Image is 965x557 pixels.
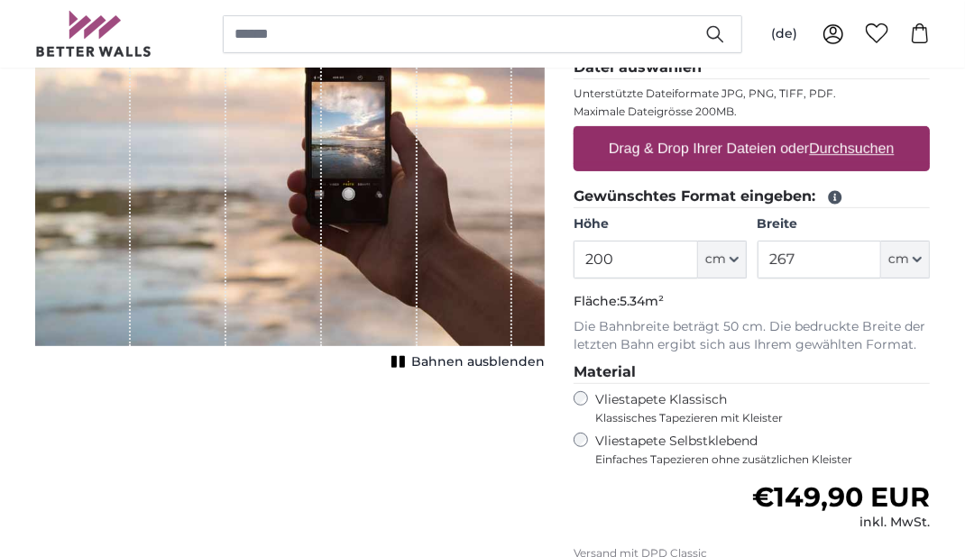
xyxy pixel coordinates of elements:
[574,57,930,79] legend: Datei auswählen
[595,433,930,467] label: Vliestapete Selbstklebend
[888,251,909,269] span: cm
[574,318,930,354] p: Die Bahnbreite beträgt 50 cm. Die bedruckte Breite der letzten Bahn ergibt sich aus Ihrem gewählt...
[620,293,664,309] span: 5.34m²
[698,241,747,278] button: cm
[752,480,930,514] span: €149,90 EUR
[574,293,930,311] p: Fläche:
[574,186,930,208] legend: Gewünschtes Format eingeben:
[602,131,902,167] label: Drag & Drop Ihrer Dateien oder
[595,452,930,467] span: Einfaches Tapezieren ohne zusätzlichen Kleister
[757,18,812,50] button: (de)
[881,241,930,278] button: cm
[595,391,914,425] label: Vliestapete Klassisch
[758,215,930,233] label: Breite
[574,105,930,119] p: Maximale Dateigrösse 200MB.
[574,215,746,233] label: Höhe
[595,411,914,425] span: Klassisches Tapezieren mit Kleister
[574,361,930,384] legend: Material
[810,141,895,156] u: Durchsuchen
[752,514,930,532] div: inkl. MwSt.
[35,11,152,57] img: Betterwalls
[574,87,930,101] p: Unterstützte Dateiformate JPG, PNG, TIFF, PDF.
[411,353,545,371] span: Bahnen ausblenden
[705,251,726,269] span: cm
[386,350,545,375] button: Bahnen ausblenden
